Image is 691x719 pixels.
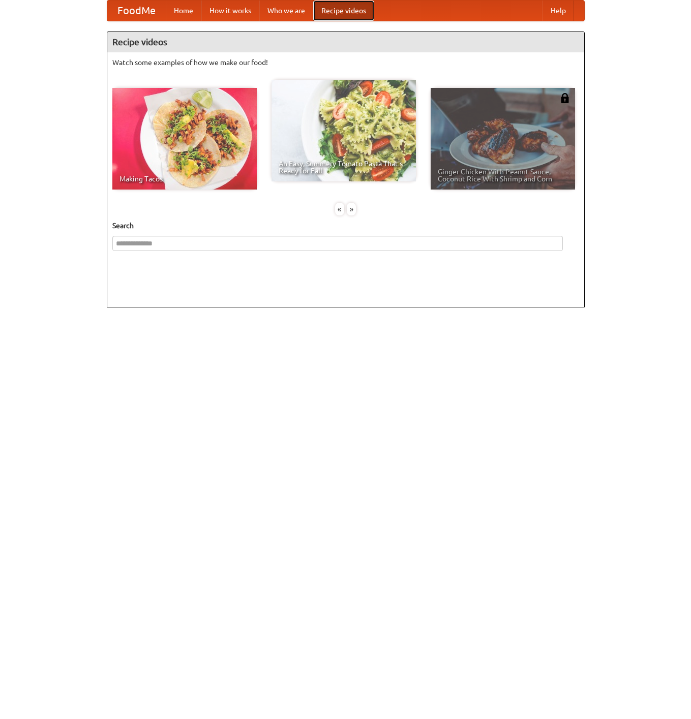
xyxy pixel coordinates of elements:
img: 483408.png [560,93,570,103]
a: FoodMe [107,1,166,21]
a: Home [166,1,201,21]
p: Watch some examples of how we make our food! [112,57,579,68]
h4: Recipe videos [107,32,584,52]
a: Making Tacos [112,88,257,190]
h5: Search [112,221,579,231]
div: « [335,203,344,215]
div: » [347,203,356,215]
span: Making Tacos [119,175,250,182]
a: An Easy, Summery Tomato Pasta That's Ready for Fall [272,80,416,181]
a: Help [543,1,574,21]
a: How it works [201,1,259,21]
span: An Easy, Summery Tomato Pasta That's Ready for Fall [279,160,409,174]
a: Recipe videos [313,1,374,21]
a: Who we are [259,1,313,21]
